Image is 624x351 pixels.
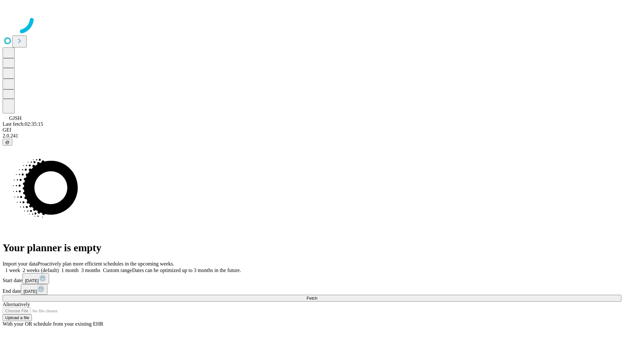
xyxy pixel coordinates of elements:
[3,261,38,266] span: Import your data
[5,267,20,273] span: 1 week
[132,267,241,273] span: Dates can be optimized up to 3 months in the future.
[3,295,621,302] button: Fetch
[5,140,10,145] span: @
[22,273,49,284] button: [DATE]
[38,261,174,266] span: Proactively plan more efficient schedules in the upcoming weeks.
[81,267,100,273] span: 3 months
[3,242,621,254] h1: Your planner is empty
[23,267,59,273] span: 2 weeks (default)
[306,296,317,301] span: Fetch
[23,289,37,294] span: [DATE]
[25,278,39,283] span: [DATE]
[61,267,79,273] span: 1 month
[21,284,47,295] button: [DATE]
[3,284,621,295] div: End date
[103,267,132,273] span: Custom range
[3,139,12,146] button: @
[3,314,32,321] button: Upload a file
[3,127,621,133] div: GEI
[3,273,621,284] div: Start date
[3,321,103,327] span: With your OR schedule from your existing EHR
[3,302,30,307] span: Alternatively
[3,121,43,127] span: Last fetch: 02:35:15
[3,133,621,139] div: 2.0.241
[9,115,21,121] span: GJSH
